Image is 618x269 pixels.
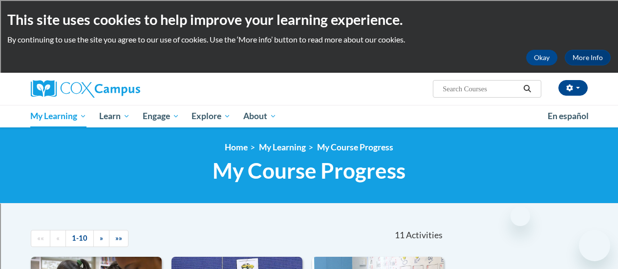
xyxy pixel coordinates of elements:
[259,142,306,152] a: My Learning
[93,105,136,127] a: Learn
[31,80,140,98] img: Cox Campus
[143,110,179,122] span: Engage
[579,230,610,261] iframe: Button to launch messaging window
[30,110,86,122] span: My Learning
[192,110,231,122] span: Explore
[520,83,534,95] button: Search
[541,106,595,126] a: En español
[24,105,93,127] a: My Learning
[225,142,248,152] a: Home
[136,105,186,127] a: Engage
[558,80,588,96] button: Account Settings
[23,105,595,127] div: Main menu
[237,105,283,127] a: About
[511,207,530,226] iframe: Close message
[442,83,520,95] input: Search Courses
[548,111,589,121] span: En español
[185,105,237,127] a: Explore
[31,80,207,98] a: Cox Campus
[317,142,393,152] a: My Course Progress
[99,110,130,122] span: Learn
[243,110,277,122] span: About
[213,158,405,184] span: My Course Progress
